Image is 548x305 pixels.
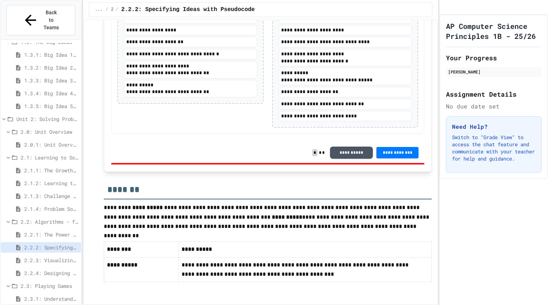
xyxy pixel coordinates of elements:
[16,115,78,123] span: Unit 2: Solving Problems in Computer Science
[24,102,78,110] span: 1.3.5: Big Idea 5 - Impact of Computing
[24,90,78,97] span: 1.3.4: Big Idea 4 - Computing Systems and Networks
[111,7,113,12] span: 2.2: Algorithms - from Pseudocode to Flowcharts
[24,269,78,277] span: 2.2.4: Designing Flowcharts
[24,256,78,264] span: 2.2.3: Visualizing Logic with Flowcharts
[6,5,75,35] button: Back to Teams
[43,9,60,31] span: Back to Teams
[24,244,78,251] span: 2.2.2: Specifying Ideas with Pseudocode
[24,295,78,303] span: 2.3.1: Understanding Games with Flowcharts
[95,7,103,12] span: ...
[24,192,78,200] span: 2.1.3: Challenge Problem - The Bridge
[24,205,78,213] span: 2.1.4: Problem Solving Practice
[452,134,536,162] p: Switch to "Grade View" to access the chat feature and communicate with your teacher for help and ...
[24,179,78,187] span: 2.1.2: Learning to Solve Hard Problems
[21,128,78,136] span: 2.0: Unit Overview
[24,51,78,59] span: 1.3.1: Big Idea 1 - Creative Development
[116,7,118,12] span: /
[24,231,78,238] span: 2.2.1: The Power of Algorithms
[446,21,542,41] h1: AP Computer Science Principles 1B - 25/26
[446,102,542,111] div: No due date set
[448,68,539,75] div: [PERSON_NAME]
[24,64,78,71] span: 1.3.2: Big Idea 2 - Data
[452,122,536,131] h3: Need Help?
[24,141,78,148] span: 2.0.1: Unit Overview
[446,53,542,63] h2: Your Progress
[24,77,78,84] span: 1.3.3: Big Idea 3 - Algorithms and Programming
[24,167,78,174] span: 2.1.1: The Growth Mindset
[121,5,255,14] span: 2.2.2: Specifying Ideas with Pseudocode
[106,7,108,12] span: /
[21,154,78,161] span: 2.1: Learning to Solve Hard Problems
[446,89,542,99] h2: Assignment Details
[21,282,78,290] span: 2.3: Playing Games
[21,218,78,225] span: 2.2: Algorithms - from Pseudocode to Flowcharts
